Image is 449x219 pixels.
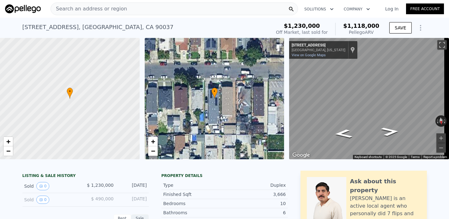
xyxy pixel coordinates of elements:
[436,133,446,143] button: Zoom in
[151,137,155,145] span: +
[87,183,114,188] span: $ 1,230,000
[289,38,449,159] div: Street View
[339,3,375,15] button: Company
[438,115,444,127] button: Reset the view
[119,182,147,190] div: [DATE]
[24,182,81,190] div: Sold
[148,146,158,156] a: Zoom out
[414,21,427,34] button: Show Options
[291,151,312,159] img: Google
[36,196,50,204] button: View historical data
[225,191,286,198] div: 3,666
[385,155,407,159] span: © 2025 Google
[163,191,225,198] div: Finished Sqft
[225,182,286,188] div: Duplex
[292,53,326,57] a: View on Google Maps
[67,88,73,99] div: •
[51,5,127,13] span: Search an address or region
[435,115,439,127] button: Rotate counterclockwise
[22,23,174,32] div: [STREET_ADDRESS] , [GEOGRAPHIC_DATA] , CA 90037
[406,3,444,14] a: Free Account
[22,173,149,179] div: LISTING & SALE HISTORY
[276,29,328,35] div: Off Market, last sold for
[299,3,339,15] button: Solutions
[350,46,355,53] a: Show location on map
[3,137,13,146] a: Zoom in
[161,173,288,178] div: Property details
[343,22,379,29] span: $1,118,000
[6,147,10,155] span: −
[119,196,147,204] div: [DATE]
[36,182,50,190] button: View historical data
[3,146,13,156] a: Zoom out
[292,48,345,52] div: [GEOGRAPHIC_DATA], [US_STATE]
[437,40,447,50] button: Toggle fullscreen view
[67,88,73,94] span: •
[289,38,449,159] div: Map
[91,196,113,201] span: $ 490,000
[163,182,225,188] div: Type
[6,137,10,145] span: +
[211,88,218,99] div: •
[163,210,225,216] div: Bathrooms
[373,125,407,138] path: Go West, W 56th St
[292,43,345,48] div: [STREET_ADDRESS]
[411,155,420,159] a: Terms
[423,155,447,159] a: Report a problem
[355,155,382,159] button: Keyboard shortcuts
[211,88,218,94] span: •
[343,29,379,35] div: Pellego ARV
[24,196,81,204] div: Sold
[148,137,158,146] a: Zoom in
[378,6,406,12] a: Log In
[225,210,286,216] div: 6
[444,115,447,127] button: Rotate clockwise
[163,200,225,207] div: Bedrooms
[291,151,312,159] a: Open this area in Google Maps (opens a new window)
[436,143,446,153] button: Zoom out
[284,22,320,29] span: $1,230,000
[326,127,360,140] path: Go East, W 56th St
[151,147,155,155] span: −
[5,4,41,13] img: Pellego
[225,200,286,207] div: 10
[389,22,411,33] button: SAVE
[350,177,421,195] div: Ask about this property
